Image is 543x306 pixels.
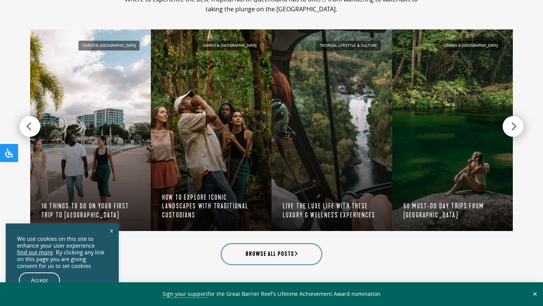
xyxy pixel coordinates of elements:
[17,236,107,269] div: We use cookies on this site to enhance your user experience . By clicking any link on this page y...
[30,29,151,231] a: cairns esplanade Cairns & [GEOGRAPHIC_DATA] 16 things to do on your first trip to [GEOGRAPHIC_DATA]
[5,148,14,158] svg: Open Accessibility Panel
[106,222,117,239] a: x
[163,290,208,298] a: Sign your support
[163,290,380,298] span: for the Great Barrier Reef’s Lifetime Achievement Award nomination
[17,249,53,256] a: find out more
[221,243,322,265] a: Browse all posts
[531,291,539,297] button: Close
[19,272,60,288] a: Accept
[271,29,392,231] a: private helicopter flight over daintree waterfall Tropical Lifestyle & Culture Live the luxe life...
[151,29,271,231] a: Mossman Gorge Centre Ngadiku Dreamtime Walk Cairns & [GEOGRAPHIC_DATA] How to explore iconic land...
[392,29,513,231] a: Cairns & [GEOGRAPHIC_DATA] 50 must-do day trips from [GEOGRAPHIC_DATA]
